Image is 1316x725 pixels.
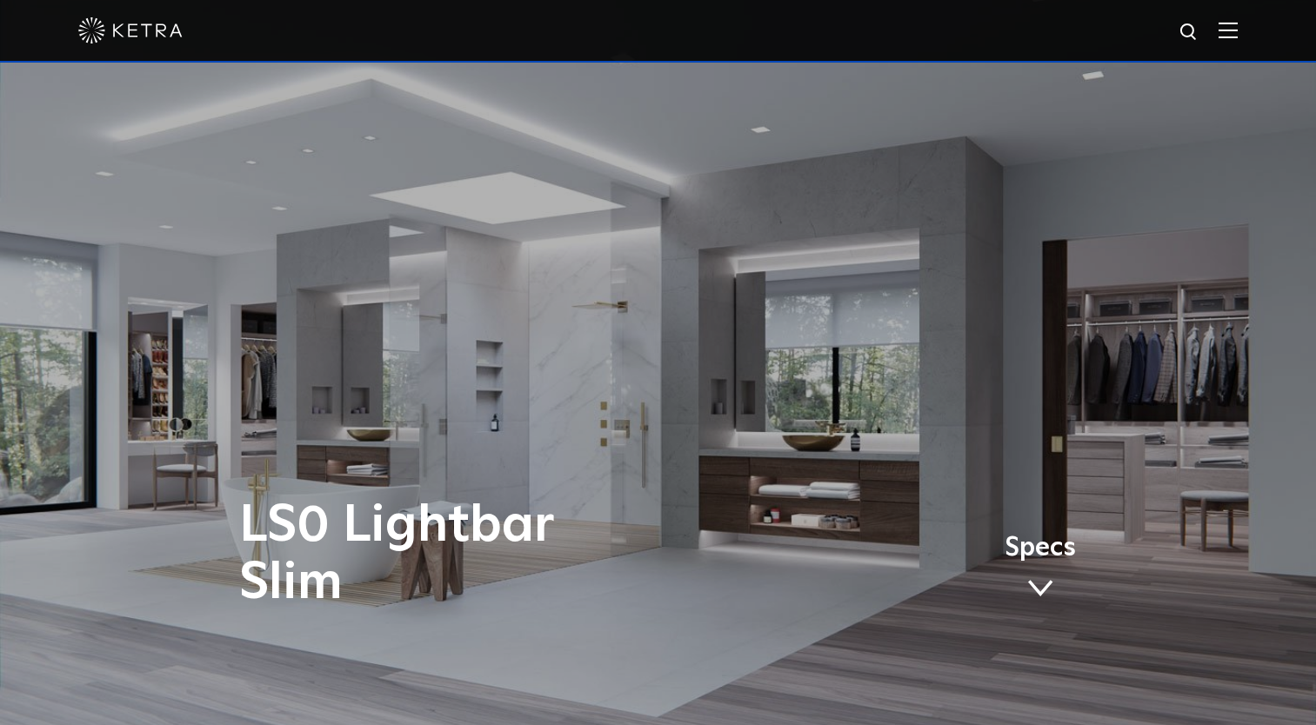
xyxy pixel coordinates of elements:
[1179,22,1200,43] img: search icon
[1005,535,1076,561] span: Specs
[1219,22,1238,38] img: Hamburger%20Nav.svg
[1005,535,1076,603] a: Specs
[78,17,183,43] img: ketra-logo-2019-white
[239,497,731,612] h1: LS0 Lightbar Slim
